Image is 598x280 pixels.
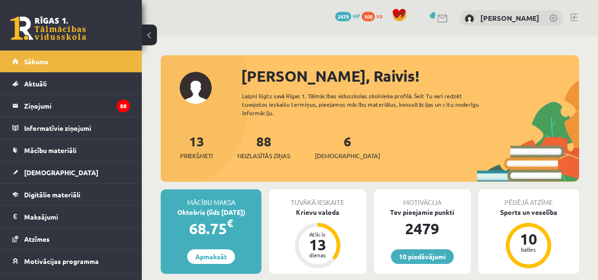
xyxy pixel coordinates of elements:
a: Informatīvie ziņojumi [12,117,130,139]
div: Krievu valoda [269,207,366,217]
a: Krievu valoda Atlicis 13 dienas [269,207,366,270]
span: Mācību materiāli [24,146,77,154]
span: Digitālie materiāli [24,190,80,199]
a: Atzīmes [12,228,130,250]
div: balles [514,246,543,252]
div: Mācību maksa [161,189,261,207]
a: Motivācijas programma [12,250,130,272]
a: 100 xp [362,12,387,19]
div: dienas [303,252,332,258]
span: Neizlasītās ziņas [237,151,290,161]
div: Tev pieejamie punkti [374,207,471,217]
span: [DEMOGRAPHIC_DATA] [24,168,98,177]
span: € [227,216,233,230]
a: Aktuāli [12,73,130,94]
div: Pēdējā atzīme [478,189,579,207]
a: Rīgas 1. Tālmācības vidusskola [10,17,86,40]
span: Motivācijas programma [24,257,99,265]
span: mP [353,12,360,19]
a: [PERSON_NAME] [480,13,539,23]
legend: Maksājumi [24,206,130,228]
div: 10 [514,231,543,246]
div: 68.75 [161,217,261,240]
a: Sākums [12,51,130,72]
a: Digitālie materiāli [12,184,130,205]
div: Oktobris (līdz [DATE]) [161,207,261,217]
legend: Informatīvie ziņojumi [24,117,130,139]
img: Raivis Nagla [465,14,474,24]
a: 2479 mP [335,12,360,19]
div: Motivācija [374,189,471,207]
a: Sports un veselība 10 balles [478,207,579,270]
a: 88Neizlasītās ziņas [237,133,290,161]
div: Atlicis [303,231,332,237]
span: Aktuāli [24,79,47,88]
legend: Ziņojumi [24,95,130,117]
span: [DEMOGRAPHIC_DATA] [315,151,380,161]
a: [DEMOGRAPHIC_DATA] [12,161,130,183]
span: Atzīmes [24,235,50,243]
div: Laipni lūgts savā Rīgas 1. Tālmācības vidusskolas skolnieka profilā. Šeit Tu vari redzēt tuvojošo... [242,92,493,117]
div: Tuvākā ieskaite [269,189,366,207]
a: Maksājumi [12,206,130,228]
i: 88 [117,100,130,112]
a: 13Priekšmeti [180,133,213,161]
span: 2479 [335,12,351,21]
div: 13 [303,237,332,252]
a: 10 piedāvājumi [391,249,454,264]
a: 6[DEMOGRAPHIC_DATA] [315,133,380,161]
span: xp [376,12,382,19]
span: Priekšmeti [180,151,213,161]
span: 100 [362,12,375,21]
div: 2479 [374,217,471,240]
div: Sports un veselība [478,207,579,217]
a: Mācību materiāli [12,139,130,161]
div: [PERSON_NAME], Raivis! [241,65,579,87]
a: Apmaksāt [187,249,235,264]
a: Ziņojumi88 [12,95,130,117]
span: Sākums [24,57,48,66]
